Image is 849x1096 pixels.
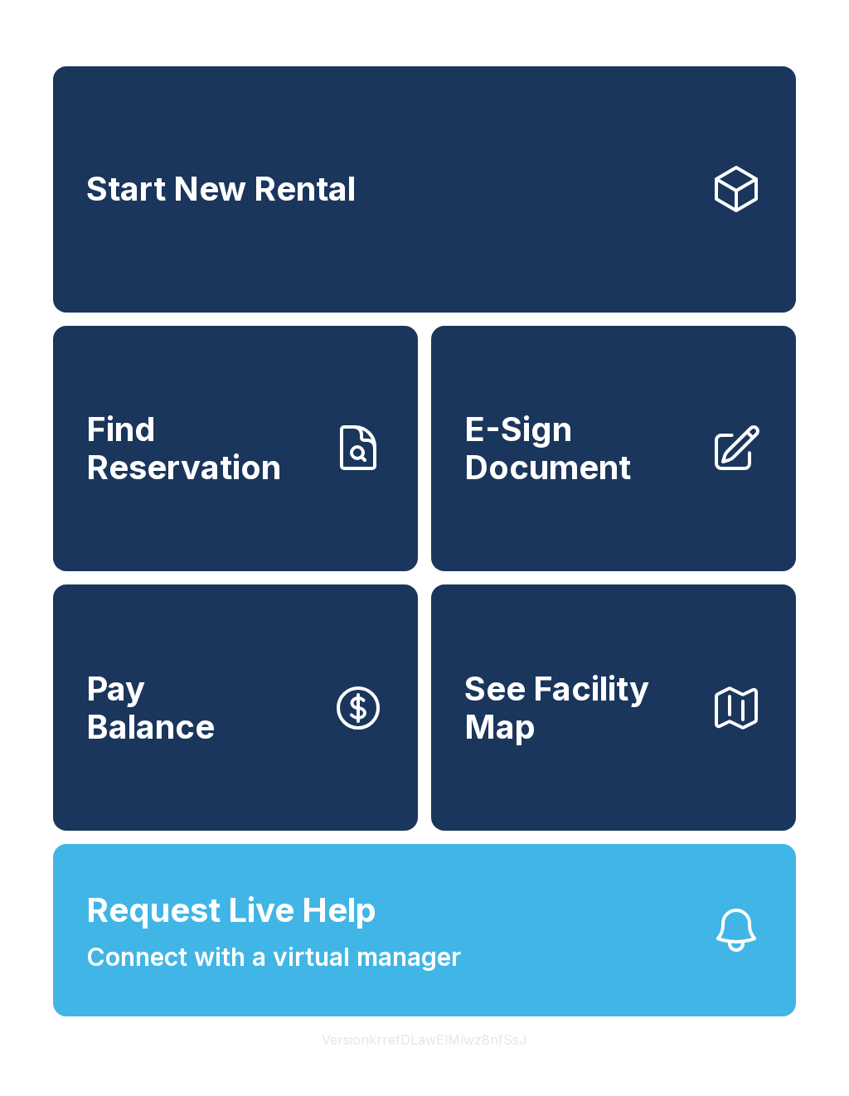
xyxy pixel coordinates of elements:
[431,326,796,572] a: E-Sign Document
[308,1016,541,1063] button: VersionkrrefDLawElMlwz8nfSsJ
[53,844,796,1016] button: Request Live HelpConnect with a virtual manager
[86,410,318,486] span: Find Reservation
[86,170,356,208] span: Start New Rental
[53,584,418,831] button: PayBalance
[86,670,215,745] span: Pay Balance
[464,410,696,486] span: E-Sign Document
[86,885,376,935] span: Request Live Help
[431,584,796,831] button: See Facility Map
[86,938,461,976] span: Connect with a virtual manager
[464,670,696,745] span: See Facility Map
[53,326,418,572] a: Find Reservation
[53,66,796,313] a: Start New Rental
